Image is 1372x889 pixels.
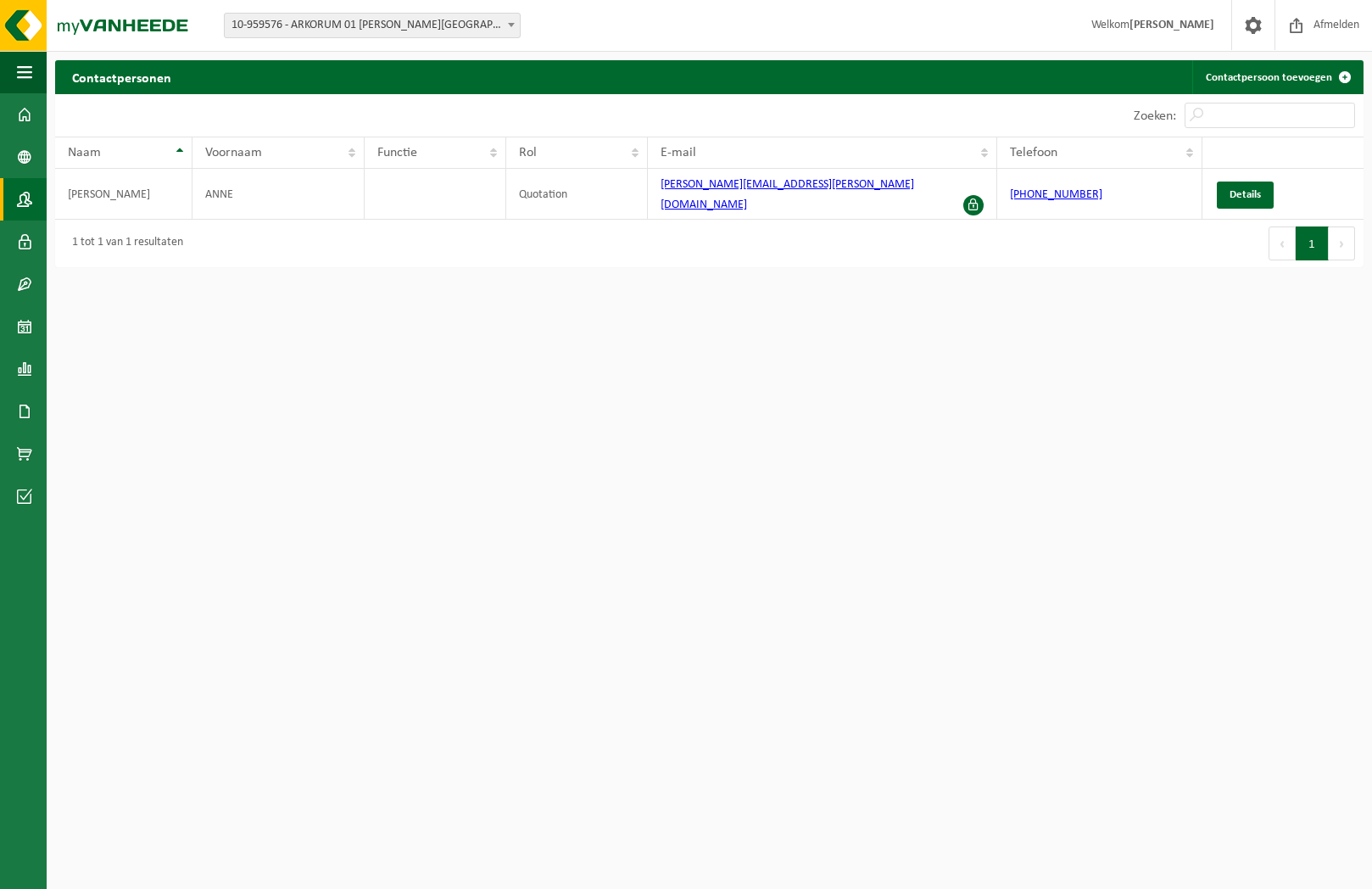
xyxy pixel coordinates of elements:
[1296,226,1329,260] button: 1
[377,146,417,159] span: Functie
[1010,188,1102,201] a: [PHONE_NUMBER]
[1134,109,1176,123] label: Zoeken:
[64,228,183,259] div: 1 tot 1 van 1 resultaten
[225,14,520,37] span: 10-959576 - ARKORUM 01 SPRANKEL ACACIASTRAAT - ROESELARE
[1129,19,1214,31] strong: [PERSON_NAME]
[506,169,648,220] td: Quotation
[661,178,914,211] a: [PERSON_NAME][EMAIL_ADDRESS][PERSON_NAME][DOMAIN_NAME]
[205,146,262,159] span: Voornaam
[68,146,101,159] span: Naam
[55,169,192,220] td: [PERSON_NAME]
[1230,189,1261,200] span: Details
[1329,226,1355,260] button: Next
[1269,226,1296,260] button: Previous
[1217,182,1274,209] a: Details
[224,13,521,38] span: 10-959576 - ARKORUM 01 SPRANKEL ACACIASTRAAT - ROESELARE
[1010,146,1057,159] span: Telefoon
[55,60,188,93] h2: Contactpersonen
[192,169,365,220] td: ANNE
[661,146,696,159] span: E-mail
[1192,60,1362,94] a: Contactpersoon toevoegen
[519,146,537,159] span: Rol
